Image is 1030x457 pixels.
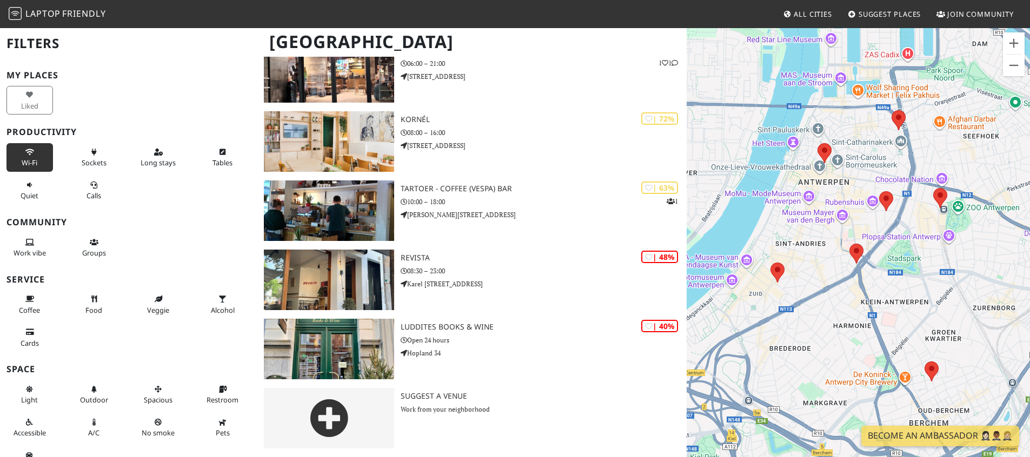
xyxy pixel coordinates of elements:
a: Join Community [932,4,1018,24]
button: Inzoomen [1003,32,1025,54]
button: Wi-Fi [6,143,53,172]
button: A/C [71,413,117,442]
button: Outdoor [71,380,117,409]
a: All Cities [779,4,836,24]
h3: My Places [6,70,251,80]
span: Credit cards [21,338,39,348]
div: | 63% [641,182,678,194]
p: Hopland 34 [401,348,687,358]
h3: Suggest a Venue [401,392,687,401]
span: Natural light [21,395,38,405]
button: Alcohol [200,290,246,319]
h3: Space [6,364,251,374]
h3: Service [6,274,251,285]
button: Sockets [71,143,117,172]
h3: Community [6,217,251,227]
button: Quiet [6,176,53,205]
img: Kornél [264,111,394,172]
span: Power sockets [82,158,107,167]
a: Luddites Books & Wine | 40% Luddites Books & Wine Open 24 hours Hopland 34 [257,319,687,379]
span: Video/audio calls [87,191,101,200]
a: LaptopFriendly LaptopFriendly [9,5,106,24]
a: Suggest a Venue Work from your neighborhood [257,388,687,448]
button: Coffee [6,290,53,319]
p: Open 24 hours [401,335,687,345]
span: People working [14,248,46,258]
img: Luddites Books & Wine [264,319,394,379]
button: Spacious [135,380,182,409]
button: Tables [200,143,246,172]
span: All Cities [794,9,832,19]
span: Smoke free [142,428,175,438]
button: Cards [6,323,53,352]
p: 1 [667,196,678,206]
div: | 48% [641,251,678,263]
p: Karel [STREET_ADDRESS] [401,279,687,289]
p: [STREET_ADDRESS] [401,140,687,151]
span: Air conditioned [88,428,99,438]
button: Calls [71,176,117,205]
a: Starbucks @ Koningin Astridplein | 75% 11 Starbucks @ Koningin Astridplein 06:00 – 21:00 [STREET_... [257,42,687,103]
button: Light [6,380,53,409]
img: Starbucks @ Koningin Astridplein [264,42,394,103]
img: Tartoer - Coffee (Vespa) Bar [264,180,394,241]
h3: Luddites Books & Wine [401,322,687,332]
span: Restroom [207,395,238,405]
span: Food [85,305,102,315]
div: | 40% [641,320,678,332]
p: [PERSON_NAME][STREET_ADDRESS] [401,210,687,220]
button: Uitzoomen [1003,55,1025,76]
p: 08:30 – 23:00 [401,266,687,276]
button: Long stays [135,143,182,172]
img: LaptopFriendly [9,7,22,20]
button: Work vibe [6,233,53,262]
span: Veggie [147,305,169,315]
span: Group tables [82,248,106,258]
p: [STREET_ADDRESS] [401,71,687,82]
span: Spacious [144,395,172,405]
h3: Tartoer - Coffee (Vespa) Bar [401,184,687,193]
h3: Revista [401,253,687,263]
span: Stable Wi-Fi [22,158,37,167]
h1: [GEOGRAPHIC_DATA] [261,27,685,57]
h3: Productivity [6,127,251,137]
span: Alcohol [211,305,235,315]
p: Work from your neighborhood [401,404,687,414]
div: | 72% [641,112,678,125]
h3: Kornél [401,115,687,124]
span: Work-friendly tables [212,158,232,167]
span: Accessible [14,428,46,438]
button: Pets [200,413,246,442]
button: No smoke [135,413,182,442]
img: gray-place-d2bdb4477600e061c01bd816cc0f2ef0cfcb1ca9e3ad78868dd16fb2af073a21.png [264,388,394,448]
span: Laptop [25,8,61,19]
span: Outdoor area [80,395,108,405]
button: Accessible [6,413,53,442]
span: Coffee [19,305,40,315]
span: Join Community [947,9,1014,19]
span: Friendly [62,8,105,19]
span: Long stays [141,158,176,167]
a: Suggest Places [843,4,926,24]
button: Restroom [200,380,246,409]
span: Quiet [21,191,38,200]
button: Food [71,290,117,319]
button: Groups [71,233,117,262]
a: Tartoer - Coffee (Vespa) Bar | 63% 1 Tartoer - Coffee (Vespa) Bar 10:00 – 18:00 [PERSON_NAME][STR... [257,180,687,241]
p: 10:00 – 18:00 [401,197,687,207]
a: Kornél | 72% Kornél 08:00 – 16:00 [STREET_ADDRESS] [257,111,687,172]
p: 08:00 – 16:00 [401,127,687,138]
span: Suggest Places [859,9,921,19]
img: Revista [264,250,394,310]
h2: Filters [6,27,251,60]
a: Revista | 48% Revista 08:30 – 23:00 Karel [STREET_ADDRESS] [257,250,687,310]
span: Pet friendly [216,428,230,438]
a: Become an Ambassador 🤵🏻‍♀️🤵🏾‍♂️🤵🏼‍♀️ [861,426,1019,446]
button: Veggie [135,290,182,319]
